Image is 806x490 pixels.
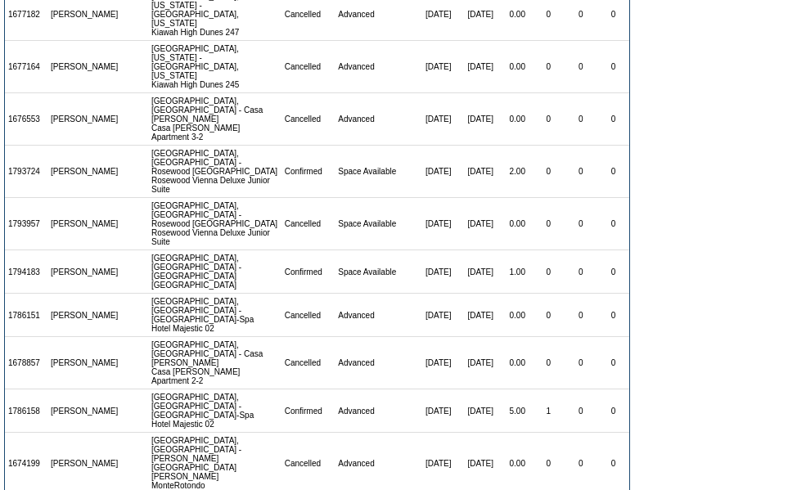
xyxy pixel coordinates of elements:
[5,93,47,146] td: 1676553
[5,294,47,337] td: 1786151
[417,146,458,198] td: [DATE]
[335,41,417,93] td: Advanced
[5,389,47,433] td: 1786158
[533,198,565,250] td: 0
[565,389,598,433] td: 0
[565,198,598,250] td: 0
[417,41,458,93] td: [DATE]
[502,389,533,433] td: 5.00
[335,146,417,198] td: Space Available
[281,294,335,337] td: Cancelled
[5,146,47,198] td: 1793724
[281,389,335,433] td: Confirmed
[597,294,629,337] td: 0
[459,198,502,250] td: [DATE]
[533,389,565,433] td: 1
[47,250,122,294] td: [PERSON_NAME]
[597,146,629,198] td: 0
[335,198,417,250] td: Space Available
[502,146,533,198] td: 2.00
[281,337,335,389] td: Cancelled
[47,146,122,198] td: [PERSON_NAME]
[533,337,565,389] td: 0
[417,198,458,250] td: [DATE]
[148,337,281,389] td: [GEOGRAPHIC_DATA], [GEOGRAPHIC_DATA] - Casa [PERSON_NAME] Casa [PERSON_NAME] Apartment 2-2
[597,250,629,294] td: 0
[47,389,122,433] td: [PERSON_NAME]
[417,337,458,389] td: [DATE]
[565,294,598,337] td: 0
[533,93,565,146] td: 0
[597,93,629,146] td: 0
[335,389,417,433] td: Advanced
[148,294,281,337] td: [GEOGRAPHIC_DATA], [GEOGRAPHIC_DATA] - [GEOGRAPHIC_DATA]-Spa Hotel Majestic 02
[502,294,533,337] td: 0.00
[565,93,598,146] td: 0
[417,250,458,294] td: [DATE]
[47,93,122,146] td: [PERSON_NAME]
[47,41,122,93] td: [PERSON_NAME]
[281,93,335,146] td: Cancelled
[335,250,417,294] td: Space Available
[281,250,335,294] td: Confirmed
[5,337,47,389] td: 1678857
[597,41,629,93] td: 0
[417,93,458,146] td: [DATE]
[47,198,122,250] td: [PERSON_NAME]
[148,198,281,250] td: [GEOGRAPHIC_DATA], [GEOGRAPHIC_DATA] - Rosewood [GEOGRAPHIC_DATA] Rosewood Vienna Deluxe Junior S...
[47,337,122,389] td: [PERSON_NAME]
[459,146,502,198] td: [DATE]
[565,146,598,198] td: 0
[459,250,502,294] td: [DATE]
[533,41,565,93] td: 0
[533,250,565,294] td: 0
[335,93,417,146] td: Advanced
[597,389,629,433] td: 0
[459,294,502,337] td: [DATE]
[148,250,281,294] td: [GEOGRAPHIC_DATA], [GEOGRAPHIC_DATA] - [GEOGRAPHIC_DATA] [GEOGRAPHIC_DATA]
[148,146,281,198] td: [GEOGRAPHIC_DATA], [GEOGRAPHIC_DATA] - Rosewood [GEOGRAPHIC_DATA] Rosewood Vienna Deluxe Junior S...
[597,198,629,250] td: 0
[47,294,122,337] td: [PERSON_NAME]
[565,41,598,93] td: 0
[417,389,458,433] td: [DATE]
[459,389,502,433] td: [DATE]
[502,198,533,250] td: 0.00
[502,250,533,294] td: 1.00
[502,41,533,93] td: 0.00
[335,294,417,337] td: Advanced
[502,337,533,389] td: 0.00
[281,198,335,250] td: Cancelled
[5,198,47,250] td: 1793957
[5,41,47,93] td: 1677164
[533,294,565,337] td: 0
[148,41,281,93] td: [GEOGRAPHIC_DATA], [US_STATE] - [GEOGRAPHIC_DATA], [US_STATE] Kiawah High Dunes 245
[281,41,335,93] td: Cancelled
[417,294,458,337] td: [DATE]
[459,93,502,146] td: [DATE]
[459,41,502,93] td: [DATE]
[565,337,598,389] td: 0
[281,146,335,198] td: Confirmed
[597,337,629,389] td: 0
[502,93,533,146] td: 0.00
[148,389,281,433] td: [GEOGRAPHIC_DATA], [GEOGRAPHIC_DATA] - [GEOGRAPHIC_DATA]-Spa Hotel Majestic 02
[565,250,598,294] td: 0
[335,337,417,389] td: Advanced
[148,93,281,146] td: [GEOGRAPHIC_DATA], [GEOGRAPHIC_DATA] - Casa [PERSON_NAME] Casa [PERSON_NAME] Apartment 3-2
[533,146,565,198] td: 0
[459,337,502,389] td: [DATE]
[5,250,47,294] td: 1794183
